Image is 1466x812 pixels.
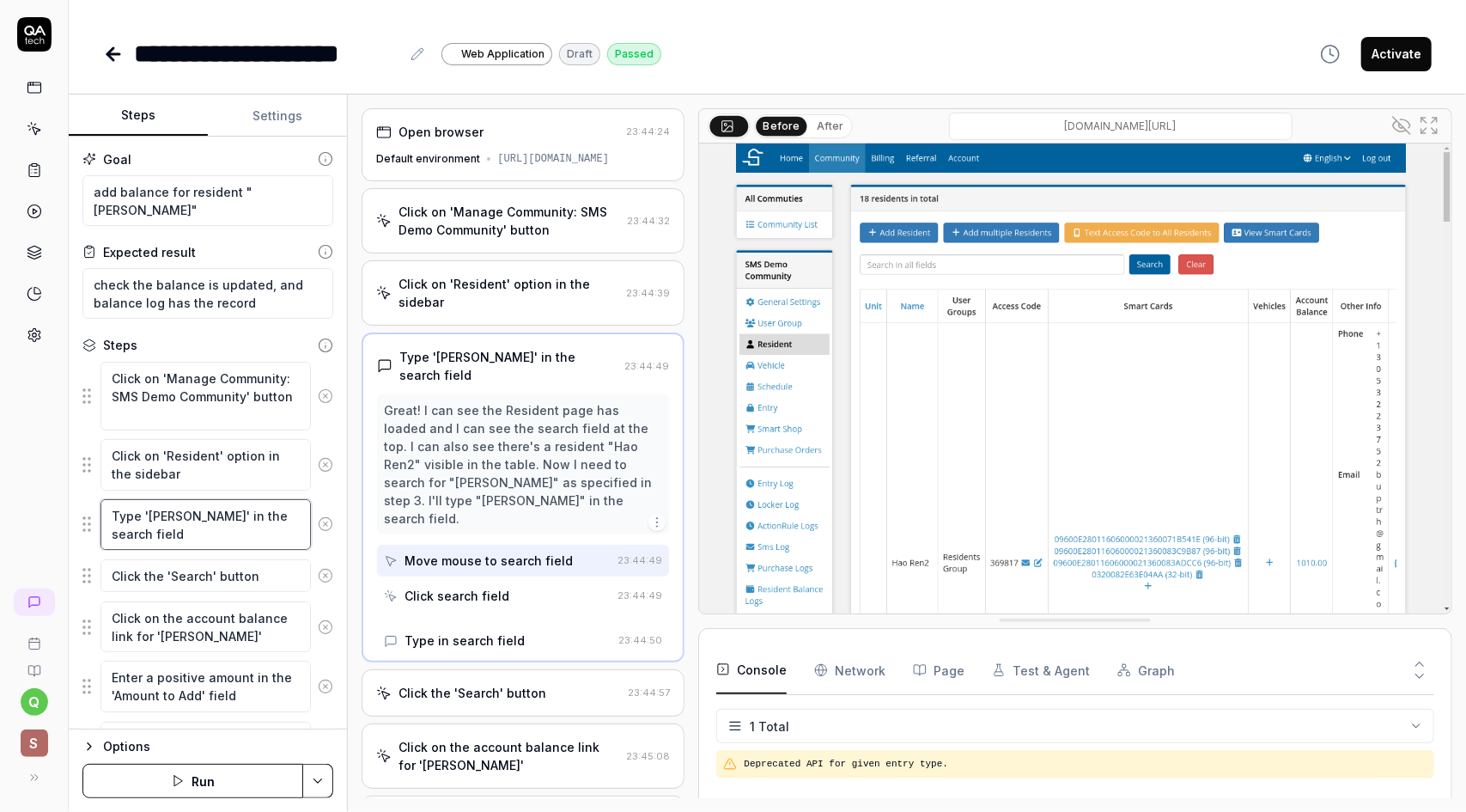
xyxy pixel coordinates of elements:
[82,438,333,491] div: Suggestions
[82,498,333,551] div: Suggestions
[913,646,964,694] button: Page
[626,287,670,299] time: 23:44:39
[626,750,670,762] time: 23:45:08
[376,151,480,167] div: Default environment
[103,736,333,757] div: Options
[405,587,509,605] div: Click search field
[208,95,347,137] button: Settings
[398,684,546,702] div: Click the 'Search' button
[992,646,1090,694] button: Test & Agent
[82,720,333,756] div: Suggestions
[399,348,617,384] div: Type '[PERSON_NAME]' in the search field
[699,143,1451,614] img: Screenshot
[405,552,573,570] div: Move mouse to search field
[311,559,340,593] button: Remove step
[7,650,61,678] a: Documentation
[82,601,333,653] div: Suggestions
[82,736,333,757] button: Options
[624,360,669,372] time: 23:44:49
[7,716,61,760] button: S
[21,730,48,757] span: S
[716,646,787,694] button: Console
[311,379,340,413] button: Remove step
[1388,112,1415,139] button: Show all interative elements
[7,623,61,650] a: Book a call with us
[82,558,333,594] div: Suggestions
[405,632,525,650] div: Type in search field
[617,589,662,601] time: 23:44:49
[398,738,619,774] div: Click on the account balance link for '[PERSON_NAME]'
[618,635,662,647] time: 23:44:50
[377,626,669,657] button: Type in search field23:44:50
[627,215,670,227] time: 23:44:32
[311,669,340,704] button: Remove step
[461,46,544,62] span: Web Application
[311,507,340,541] button: Remove step
[810,117,850,136] button: After
[441,42,552,65] a: Web Application
[559,43,600,65] div: Draft
[82,660,333,712] div: Suggestions
[69,95,208,137] button: Steps
[82,764,303,798] button: Run
[398,203,620,239] div: Click on 'Manage Community: SMS Demo Community' button
[384,401,662,528] div: Great! I can see the Resident page has loaded and I can see the search field at the top. I can al...
[814,646,885,694] button: Network
[103,150,131,168] div: Goal
[628,687,670,699] time: 23:44:57
[311,448,340,482] button: Remove step
[21,688,48,716] button: q
[377,580,669,612] button: Click search field23:44:49
[1415,112,1443,139] button: Open in full screen
[1361,37,1432,71] button: Activate
[398,123,484,141] div: Open browser
[617,554,662,566] time: 23:44:49
[607,43,661,65] div: Passed
[1310,37,1351,71] button: View version history
[377,545,669,577] button: Move mouse to search field23:44:49
[626,125,670,137] time: 23:44:24
[744,757,1427,772] pre: Deprecated API for given entry type.
[103,336,137,354] div: Steps
[757,116,807,135] button: Before
[103,243,196,261] div: Expected result
[311,610,340,644] button: Remove step
[497,151,609,167] div: [URL][DOMAIN_NAME]
[14,589,55,616] a: New conversation
[311,721,340,755] button: Remove step
[82,361,333,431] div: Suggestions
[1117,646,1175,694] button: Graph
[398,275,619,311] div: Click on 'Resident' option in the sidebar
